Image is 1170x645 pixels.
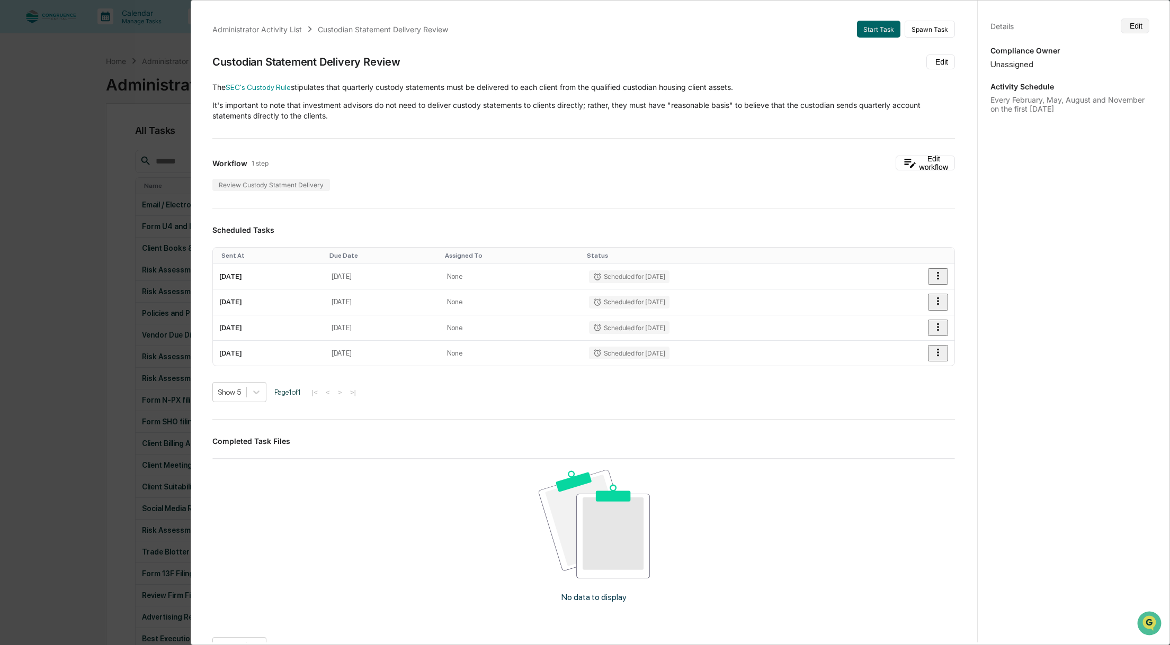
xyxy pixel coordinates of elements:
[347,388,359,397] button: >|
[990,82,1149,91] p: Activity Schedule
[990,46,1149,55] p: Compliance Owner
[213,264,325,289] td: [DATE]
[87,216,131,227] span: Attestations
[587,252,853,259] div: Toggle SortBy
[73,212,136,231] a: 🗄️Attestations
[212,179,330,191] div: Review Custody Statment Delivery
[589,347,669,359] div: Scheduled for [DATE]
[323,388,333,397] button: <
[212,25,302,34] div: Administrator Activity List
[589,296,669,308] div: Scheduled for [DATE]
[213,289,325,315] td: [DATE]
[589,321,669,334] div: Scheduled for [DATE]
[11,134,28,151] img: Jack Rasmussen
[325,315,441,341] td: [DATE]
[990,95,1149,113] div: Every February, May, August and November on the first [DATE]
[274,388,301,396] span: Page 1 of 1
[11,217,19,226] div: 🖐️
[213,341,325,366] td: [DATE]
[33,144,86,152] span: [PERSON_NAME]
[896,156,955,170] button: Edit workflow
[926,54,955,69] button: Edit
[21,216,68,227] span: Preclearance
[318,25,448,34] div: Custodian Statement Delivery Review
[33,172,86,181] span: [PERSON_NAME]
[48,81,174,92] div: Start new chat
[990,59,1149,69] div: Unassigned
[445,252,578,259] div: Toggle SortBy
[329,252,436,259] div: Toggle SortBy
[309,388,321,397] button: |<
[990,22,1014,31] div: Details
[226,83,291,92] a: SEC's Custody Rule
[22,81,41,100] img: 8933085812038_c878075ebb4cc5468115_72.jpg
[94,172,115,181] span: [DATE]
[589,270,669,283] div: Scheduled for [DATE]
[6,212,73,231] a: 🖐️Preclearance
[221,252,321,259] div: Toggle SortBy
[11,81,30,100] img: 1746055101610-c473b297-6a78-478c-a979-82029cc54cd1
[11,162,28,179] img: Jack Rasmussen
[88,144,92,152] span: •
[11,117,71,126] div: Past conversations
[94,144,115,152] span: [DATE]
[441,315,583,341] td: None
[857,21,900,38] button: Start Task
[325,289,441,315] td: [DATE]
[561,592,627,602] p: No data to display
[441,264,583,289] td: None
[325,264,441,289] td: [DATE]
[21,173,30,181] img: 1746055101610-c473b297-6a78-478c-a979-82029cc54cd1
[213,315,325,341] td: [DATE]
[335,388,345,397] button: >
[105,262,128,270] span: Pylon
[21,144,30,153] img: 1746055101610-c473b297-6a78-478c-a979-82029cc54cd1
[212,82,955,93] p: The stipulates that quarterly custody statements must be delivered to each client from the qualif...
[212,437,955,446] h3: Completed Task Files
[1136,610,1165,639] iframe: Open customer support
[325,341,441,366] td: [DATE]
[11,22,193,39] p: How can we help?
[905,21,955,38] button: Spawn Task
[252,159,269,167] span: 1 step
[48,92,146,100] div: We're available if you need us!
[212,159,247,168] span: Workflow
[212,100,955,121] p: It's important to note that investment advisors do not need to deliver custody statements to clie...
[1121,19,1149,33] button: Edit
[28,48,175,59] input: Clear
[212,56,400,68] div: Custodian Statement Delivery Review
[88,172,92,181] span: •
[6,232,71,251] a: 🔎Data Lookup
[180,84,193,97] button: Start new chat
[441,341,583,366] td: None
[539,470,650,578] img: No data
[75,262,128,270] a: Powered byPylon
[11,238,19,246] div: 🔎
[164,115,193,128] button: See all
[212,225,955,234] h3: Scheduled Tasks
[77,217,85,226] div: 🗄️
[21,237,67,247] span: Data Lookup
[441,289,583,315] td: None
